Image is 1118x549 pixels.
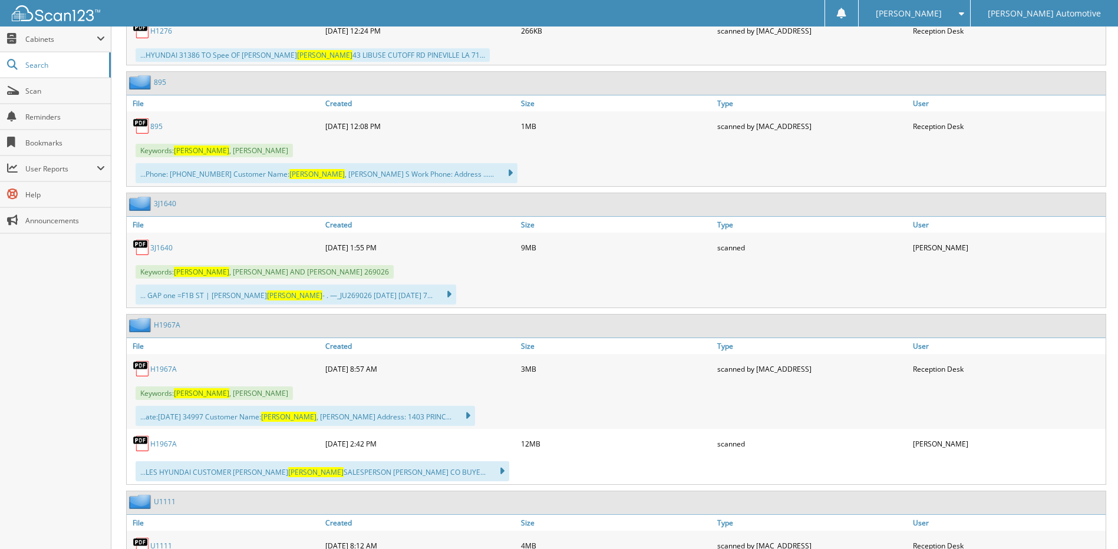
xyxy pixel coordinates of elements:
span: [PERSON_NAME] Automotive [988,10,1101,17]
span: [PERSON_NAME] [297,50,352,60]
div: 12MB [518,432,714,455]
a: Type [714,515,910,531]
img: PDF.png [133,435,150,452]
div: [DATE] 2:42 PM [322,432,518,455]
a: File [127,338,322,354]
img: folder2.png [129,75,154,90]
a: Size [518,95,714,111]
a: H1967A [150,439,177,449]
a: File [127,515,322,531]
span: Keywords: , [PERSON_NAME] [136,144,293,157]
div: ...HYUNDAI 31386 TO Spee OF [PERSON_NAME] 43 LIBUSE CUTOFF RD PINEVILLE LA 71... [136,48,490,62]
a: Created [322,338,518,354]
img: folder2.png [129,318,154,332]
span: [PERSON_NAME] [174,267,229,277]
span: User Reports [25,164,97,174]
a: User [910,95,1106,111]
div: [DATE] 1:55 PM [322,236,518,259]
span: Keywords: , [PERSON_NAME] AND [PERSON_NAME] 269026 [136,265,394,279]
a: Created [322,217,518,233]
span: Cabinets [25,34,97,44]
a: H1967A [154,320,180,330]
span: Scan [25,86,105,96]
div: Reception Desk [910,19,1106,42]
span: Reminders [25,112,105,122]
a: File [127,217,322,233]
iframe: Chat Widget [1059,492,1118,549]
a: Size [518,217,714,233]
div: ...ate:[DATE] 34997 Customer Name: , [PERSON_NAME] Address: 1403 PRINC... [136,406,475,426]
a: Type [714,95,910,111]
div: ... GAP one =F1B ST | [PERSON_NAME] - . —_JU269026 [DATE] [DATE] 7... [136,285,456,305]
span: [PERSON_NAME] [289,169,345,179]
img: PDF.png [133,239,150,256]
a: U1111 [154,497,176,507]
span: [PERSON_NAME] [174,145,229,156]
span: Bookmarks [25,138,105,148]
div: [DATE] 12:24 PM [322,19,518,42]
a: Type [714,338,910,354]
span: [PERSON_NAME] [876,10,942,17]
a: User [910,338,1106,354]
img: PDF.png [133,117,150,135]
div: scanned by [MAC_ADDRESS] [714,19,910,42]
a: File [127,95,322,111]
a: H1967A [150,364,177,374]
span: [PERSON_NAME] [261,412,316,422]
div: Reception Desk [910,114,1106,138]
div: scanned [714,432,910,455]
div: ...LES HYUNDAI CUSTOMER [PERSON_NAME] SALESPERSON [PERSON_NAME] CO BUYE... [136,461,509,481]
span: Help [25,190,105,200]
a: User [910,515,1106,531]
img: PDF.png [133,22,150,39]
div: scanned [714,236,910,259]
span: [PERSON_NAME] [288,467,344,477]
a: 895 [150,121,163,131]
a: H1276 [150,26,172,36]
a: 3J1640 [150,243,173,253]
div: [PERSON_NAME] [910,432,1106,455]
div: scanned by [MAC_ADDRESS] [714,357,910,381]
a: Size [518,338,714,354]
img: folder2.png [129,196,154,211]
div: 1MB [518,114,714,138]
span: [PERSON_NAME] [267,290,322,300]
span: Keywords: , [PERSON_NAME] [136,386,293,400]
div: [DATE] 8:57 AM [322,357,518,381]
div: 9MB [518,236,714,259]
div: Reception Desk [910,357,1106,381]
img: scan123-logo-white.svg [12,5,100,21]
div: [PERSON_NAME] [910,236,1106,259]
div: ...Phone: [PHONE_NUMBER] Customer Name: , [PERSON_NAME] S Work Phone: Address ...... [136,163,517,183]
div: scanned by [MAC_ADDRESS] [714,114,910,138]
a: 895 [154,77,166,87]
a: Created [322,515,518,531]
img: PDF.png [133,360,150,378]
div: 266KB [518,19,714,42]
span: [PERSON_NAME] [174,388,229,398]
div: 3MB [518,357,714,381]
a: User [910,217,1106,233]
a: Size [518,515,714,531]
a: Type [714,217,910,233]
a: Created [322,95,518,111]
img: folder2.png [129,494,154,509]
a: 3J1640 [154,199,176,209]
span: Search [25,60,103,70]
div: [DATE] 12:08 PM [322,114,518,138]
span: Announcements [25,216,105,226]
